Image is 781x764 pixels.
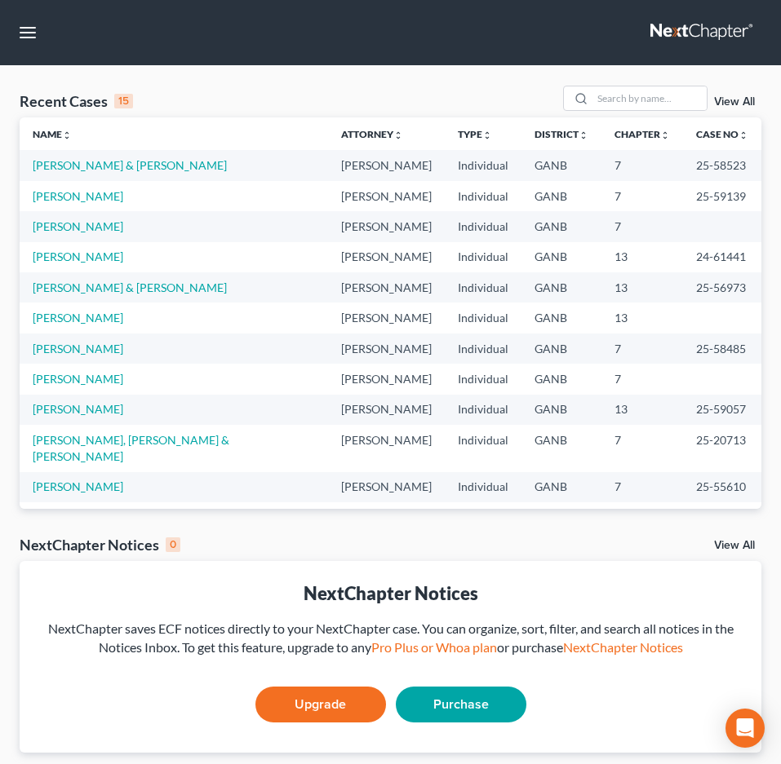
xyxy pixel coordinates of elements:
[328,242,445,272] td: [PERSON_NAME]
[714,96,755,108] a: View All
[33,581,748,606] div: NextChapter Notices
[445,181,521,211] td: Individual
[601,395,683,425] td: 13
[660,130,670,140] i: unfold_more
[62,130,72,140] i: unfold_more
[371,639,497,655] a: Pro Plus or Whoa plan
[328,181,445,211] td: [PERSON_NAME]
[601,272,683,303] td: 13
[535,128,588,140] a: Districtunfold_more
[328,425,445,471] td: [PERSON_NAME]
[393,130,403,140] i: unfold_more
[328,272,445,303] td: [PERSON_NAME]
[683,333,761,364] td: 25-58485
[328,150,445,180] td: [PERSON_NAME]
[521,181,601,211] td: GANB
[683,395,761,425] td: 25-59057
[601,364,683,394] td: 7
[328,395,445,425] td: [PERSON_NAME]
[33,219,123,233] a: [PERSON_NAME]
[521,211,601,241] td: GANB
[33,189,123,203] a: [PERSON_NAME]
[683,425,761,471] td: 25-20713
[521,150,601,180] td: GANB
[521,364,601,394] td: GANB
[601,211,683,241] td: 7
[521,502,601,532] td: GANB
[328,211,445,241] td: [PERSON_NAME]
[615,128,670,140] a: Chapterunfold_more
[33,433,229,463] a: [PERSON_NAME], [PERSON_NAME] & [PERSON_NAME]
[683,181,761,211] td: 25-59139
[521,272,601,303] td: GANB
[601,181,683,211] td: 7
[445,472,521,502] td: Individual
[601,472,683,502] td: 7
[521,425,601,471] td: GANB
[683,150,761,180] td: 25-58523
[521,395,601,425] td: GANB
[33,250,123,263] a: [PERSON_NAME]
[445,425,521,471] td: Individual
[445,333,521,364] td: Individual
[255,687,386,722] a: Upgrade
[445,272,521,303] td: Individual
[33,372,123,386] a: [PERSON_NAME]
[328,333,445,364] td: [PERSON_NAME]
[33,128,72,140] a: Nameunfold_more
[166,537,180,552] div: 0
[445,364,521,394] td: Individual
[521,242,601,272] td: GANB
[445,242,521,272] td: Individual
[33,158,227,172] a: [PERSON_NAME] & [PERSON_NAME]
[601,502,683,532] td: 7
[33,402,123,416] a: [PERSON_NAME]
[20,91,133,111] div: Recent Cases
[445,502,521,532] td: Individual
[33,311,123,325] a: [PERSON_NAME]
[33,620,748,657] div: NextChapter saves ECF notices directly to your NextChapter case. You can organize, sort, filter, ...
[33,342,123,356] a: [PERSON_NAME]
[33,280,227,294] a: [PERSON_NAME] & [PERSON_NAME]
[33,479,123,493] a: [PERSON_NAME]
[714,540,755,551] a: View All
[458,128,492,140] a: Typeunfold_more
[601,303,683,333] td: 13
[20,535,180,554] div: NextChapter Notices
[445,211,521,241] td: Individual
[521,472,601,502] td: GANB
[114,94,133,108] div: 15
[579,130,588,140] i: unfold_more
[328,303,445,333] td: [PERSON_NAME]
[563,639,683,655] a: NextChapter Notices
[396,687,526,722] a: Purchase
[601,150,683,180] td: 7
[328,472,445,502] td: [PERSON_NAME]
[328,364,445,394] td: [PERSON_NAME]
[683,272,761,303] td: 25-56973
[683,472,761,502] td: 25-55610
[328,502,445,532] td: [PERSON_NAME]
[445,303,521,333] td: Individual
[726,709,765,748] div: Open Intercom Messenger
[592,86,707,110] input: Search by name...
[601,333,683,364] td: 7
[601,242,683,272] td: 13
[683,242,761,272] td: 24-61441
[521,333,601,364] td: GANB
[445,150,521,180] td: Individual
[482,130,492,140] i: unfold_more
[341,128,403,140] a: Attorneyunfold_more
[739,130,748,140] i: unfold_more
[445,395,521,425] td: Individual
[521,303,601,333] td: GANB
[601,425,683,471] td: 7
[696,128,748,140] a: Case Nounfold_more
